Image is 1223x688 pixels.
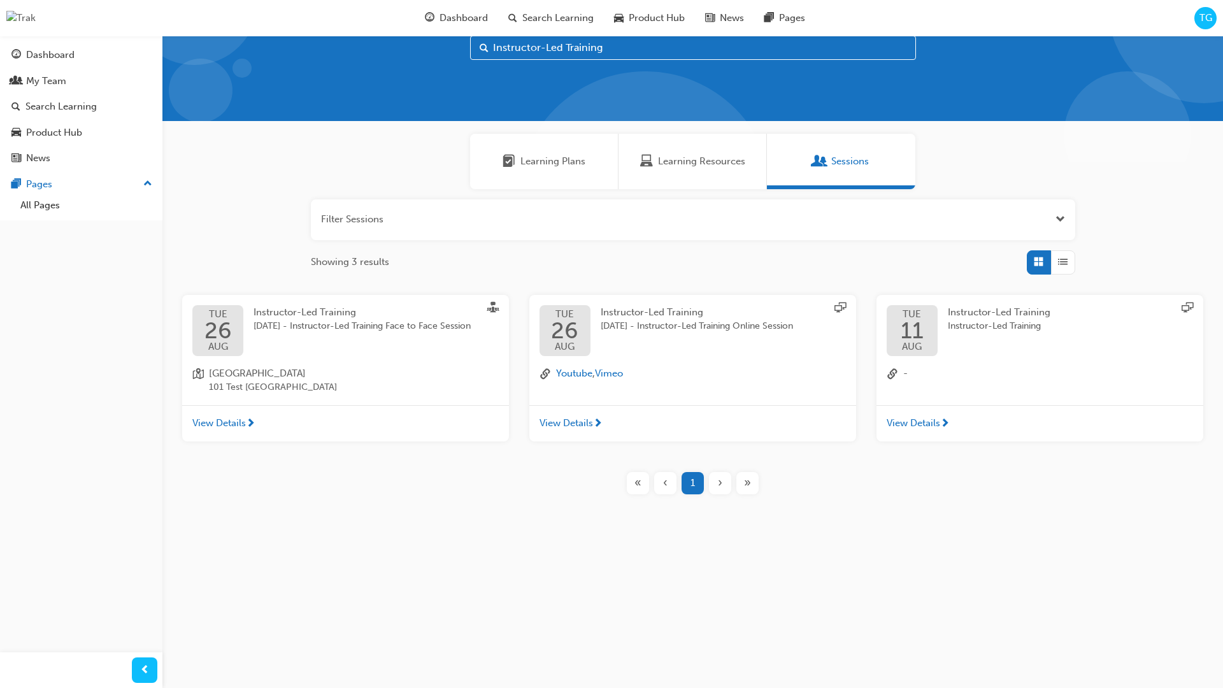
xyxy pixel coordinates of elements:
[629,11,685,25] span: Product Hub
[1058,255,1068,269] span: List
[5,41,157,173] button: DashboardMy TeamSearch LearningProduct HubNews
[11,50,21,61] span: guage-icon
[26,151,50,166] div: News
[25,99,97,114] div: Search Learning
[767,134,915,189] a: SessionsSessions
[192,305,499,356] a: TUE26AUGInstructor-Led Training[DATE] - Instructor-Led Training Face to Face Session
[11,101,20,113] span: search-icon
[640,154,653,169] span: Learning Resources
[540,366,551,383] span: link-icon
[204,319,232,342] span: 26
[744,476,751,491] span: »
[254,319,471,334] span: [DATE] - Instructor-Led Training Face to Face Session
[311,255,389,269] span: Showing 3 results
[831,154,869,169] span: Sessions
[1194,7,1217,29] button: TG
[209,366,337,381] span: [GEOGRAPHIC_DATA]
[834,302,846,316] span: sessionType_ONLINE_URL-icon
[706,472,734,494] button: Next page
[690,476,695,491] span: 1
[948,306,1050,318] span: Instructor-Led Training
[718,476,722,491] span: ›
[415,5,498,31] a: guage-iconDashboard
[679,472,706,494] button: Page 1
[5,43,157,67] a: Dashboard
[5,173,157,196] button: Pages
[540,416,593,431] span: View Details
[601,319,793,334] span: [DATE] - Instructor-Led Training Online Session
[1055,212,1065,227] button: Open the filter
[11,76,21,87] span: people-icon
[551,342,578,352] span: AUG
[903,366,908,383] span: -
[948,319,1050,334] span: Instructor-Led Training
[1182,302,1193,316] span: sessionType_ONLINE_URL-icon
[470,36,916,60] input: Search...
[440,11,488,25] span: Dashboard
[901,319,924,342] span: 11
[204,342,232,352] span: AUG
[192,366,499,395] a: location-icon[GEOGRAPHIC_DATA]101 Test [GEOGRAPHIC_DATA]
[246,419,255,430] span: next-icon
[26,48,75,62] div: Dashboard
[11,127,21,139] span: car-icon
[480,41,489,55] span: Search
[522,11,594,25] span: Search Learning
[209,380,337,395] span: 101 Test [GEOGRAPHIC_DATA]
[695,5,754,31] a: news-iconNews
[887,366,898,383] span: link-icon
[182,295,509,442] button: TUE26AUGInstructor-Led Training[DATE] - Instructor-Led Training Face to Face Sessionlocation-icon...
[619,134,767,189] a: Learning ResourcesLearning Resources
[652,472,679,494] button: Previous page
[487,302,499,316] span: sessionType_FACE_TO_FACE-icon
[5,95,157,118] a: Search Learning
[734,472,761,494] button: Last page
[15,196,157,215] a: All Pages
[143,176,152,192] span: up-icon
[1199,11,1212,25] span: TG
[182,405,509,442] a: View Details
[940,419,950,430] span: next-icon
[595,366,623,381] button: Vimeo
[887,416,940,431] span: View Details
[192,366,204,395] span: location-icon
[5,147,157,170] a: News
[26,177,52,192] div: Pages
[204,310,232,319] span: TUE
[425,10,434,26] span: guage-icon
[5,69,157,93] a: My Team
[529,405,856,442] a: View Details
[470,134,619,189] a: Learning PlansLearning Plans
[604,5,695,31] a: car-iconProduct Hub
[876,405,1203,442] a: View Details
[26,74,66,89] div: My Team
[551,310,578,319] span: TUE
[663,476,668,491] span: ‹
[754,5,815,31] a: pages-iconPages
[901,342,924,352] span: AUG
[551,319,578,342] span: 26
[529,295,856,442] button: TUE26AUGInstructor-Led Training[DATE] - Instructor-Led Training Online Sessionlink-iconYoutube,Vi...
[614,10,624,26] span: car-icon
[901,310,924,319] span: TUE
[26,125,82,140] div: Product Hub
[503,154,515,169] span: Learning Plans
[508,10,517,26] span: search-icon
[556,366,623,383] span: ,
[764,10,774,26] span: pages-icon
[720,11,744,25] span: News
[601,306,703,318] span: Instructor-Led Training
[813,154,826,169] span: Sessions
[11,179,21,190] span: pages-icon
[634,476,641,491] span: «
[705,10,715,26] span: news-icon
[11,153,21,164] span: news-icon
[658,154,745,169] span: Learning Resources
[1034,255,1043,269] span: Grid
[192,416,246,431] span: View Details
[540,305,846,356] a: TUE26AUGInstructor-Led Training[DATE] - Instructor-Led Training Online Session
[254,306,356,318] span: Instructor-Led Training
[876,295,1203,442] button: TUE11AUGInstructor-Led TrainingInstructor-Led Traininglink-icon-View Details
